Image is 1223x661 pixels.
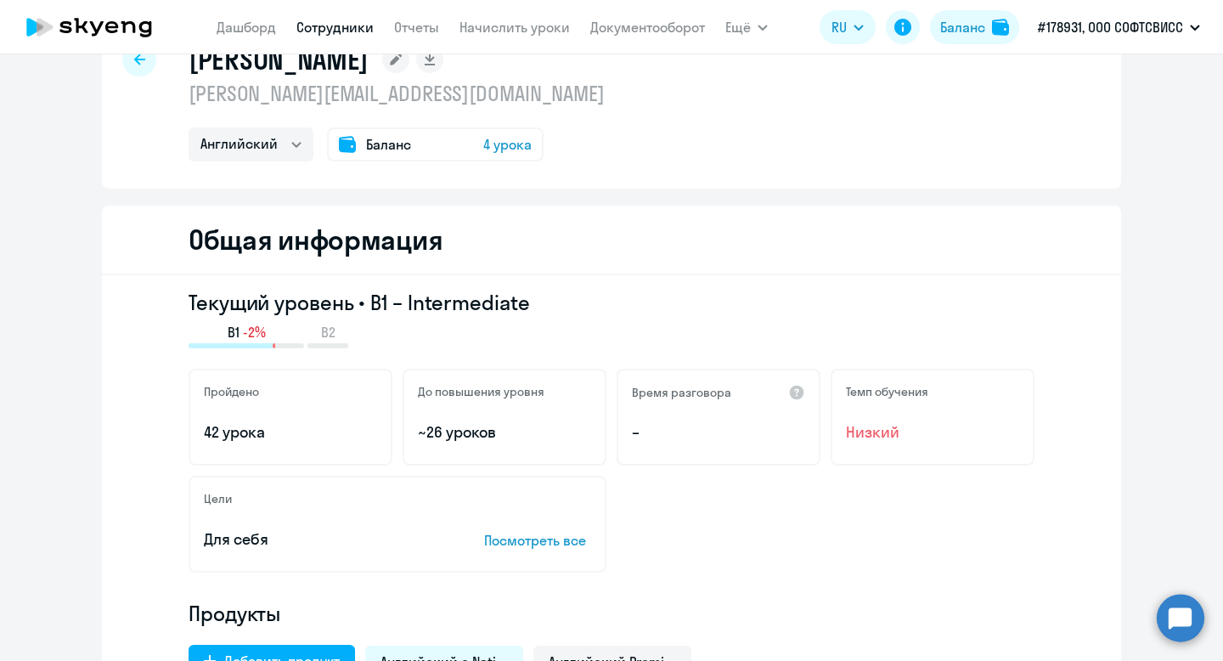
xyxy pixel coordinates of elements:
[217,19,276,36] a: Дашборд
[204,421,377,443] p: 42 урока
[1038,17,1183,37] p: #178931, ООО СОФТСВИСС
[296,19,374,36] a: Сотрудники
[632,421,805,443] p: –
[243,323,266,342] span: -2%
[204,384,259,399] h5: Пройдено
[632,385,731,400] h5: Время разговора
[204,491,232,506] h5: Цели
[204,528,431,551] p: Для себя
[189,223,442,257] h2: Общая информация
[418,384,544,399] h5: До повышения уровня
[189,600,1034,627] h4: Продукты
[725,17,751,37] span: Ещё
[189,289,1034,316] h3: Текущий уровень • B1 – Intermediate
[418,421,591,443] p: ~26 уроков
[366,134,411,155] span: Баланс
[930,10,1019,44] button: Балансbalance
[820,10,876,44] button: RU
[1029,7,1209,48] button: #178931, ООО СОФТСВИСС
[394,19,439,36] a: Отчеты
[484,530,591,551] p: Посмотреть все
[590,19,705,36] a: Документооборот
[846,384,928,399] h5: Темп обучения
[483,134,532,155] span: 4 урока
[459,19,570,36] a: Начислить уроки
[940,17,985,37] div: Баланс
[992,19,1009,36] img: balance
[189,42,369,76] h1: [PERSON_NAME]
[831,17,847,37] span: RU
[228,323,240,342] span: B1
[846,421,1019,443] span: Низкий
[725,10,768,44] button: Ещё
[321,323,335,342] span: B2
[189,80,605,107] p: [PERSON_NAME][EMAIL_ADDRESS][DOMAIN_NAME]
